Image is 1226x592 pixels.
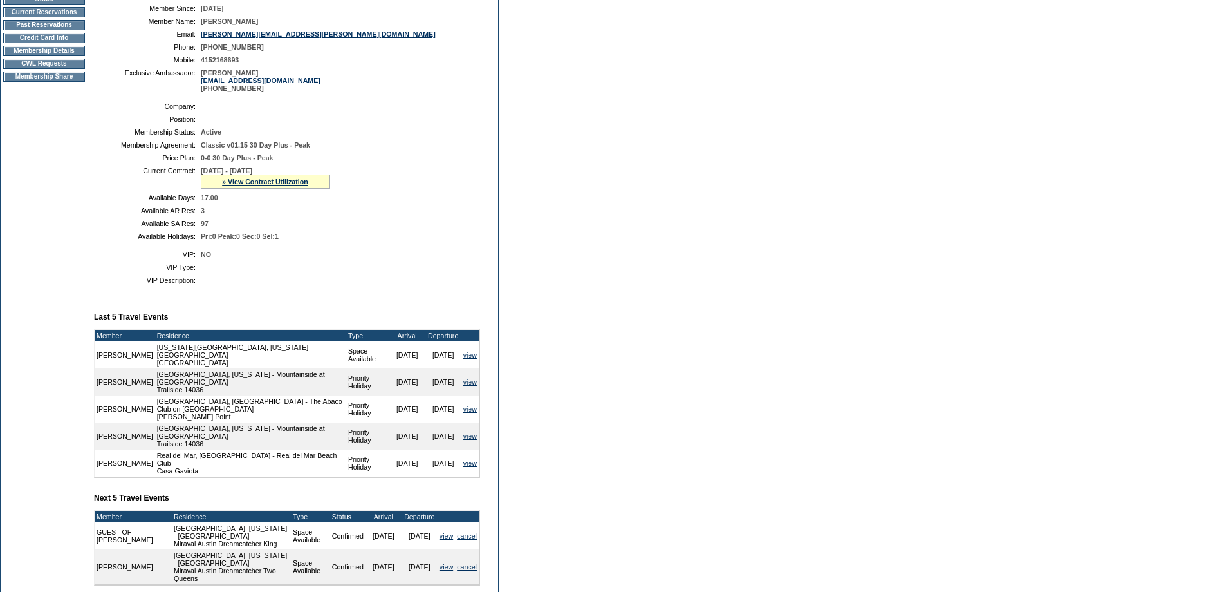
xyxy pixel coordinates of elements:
[346,450,389,477] td: Priority Holiday
[402,549,438,584] td: [DATE]
[99,56,196,64] td: Mobile:
[99,233,196,240] td: Available Holidays:
[389,330,425,341] td: Arrival
[440,532,453,540] a: view
[155,450,346,477] td: Real del Mar, [GEOGRAPHIC_DATA] - Real del Mar Beach Club Casa Gaviota
[425,423,461,450] td: [DATE]
[425,330,461,341] td: Departure
[201,56,239,64] span: 4152168693
[389,450,425,477] td: [DATE]
[366,549,402,584] td: [DATE]
[463,459,477,467] a: view
[402,522,438,549] td: [DATE]
[222,178,308,186] a: » View Contract Utilization
[346,330,389,341] td: Type
[201,251,211,258] span: NO
[425,341,461,368] td: [DATE]
[330,511,366,522] td: Status
[389,341,425,368] td: [DATE]
[3,72,85,82] td: Membership Share
[425,450,461,477] td: [DATE]
[201,167,252,175] span: [DATE] - [DATE]
[463,405,477,413] a: view
[3,59,85,69] td: CWL Requests
[3,20,85,30] td: Past Reservations
[440,563,453,571] a: view
[99,194,196,202] td: Available Days:
[201,220,209,227] span: 97
[99,115,196,123] td: Position:
[389,423,425,450] td: [DATE]
[99,17,196,25] td: Member Name:
[201,5,223,12] span: [DATE]
[330,549,366,584] td: Confirmed
[99,69,196,92] td: Exclusive Ambassador:
[99,263,196,271] td: VIP Type:
[201,30,436,38] a: [PERSON_NAME][EMAIL_ADDRESS][PERSON_NAME][DOMAIN_NAME]
[99,5,196,12] td: Member Since:
[366,511,402,522] td: Arrival
[99,43,196,51] td: Phone:
[99,154,196,162] td: Price Plan:
[99,141,196,149] td: Membership Agreement:
[95,423,155,450] td: [PERSON_NAME]
[155,368,346,396] td: [GEOGRAPHIC_DATA], [US_STATE] - Mountainside at [GEOGRAPHIC_DATA] Trailside 14036
[366,522,402,549] td: [DATE]
[201,154,274,162] span: 0-0 30 Day Plus - Peak
[172,549,291,584] td: [GEOGRAPHIC_DATA], [US_STATE] - [GEOGRAPHIC_DATA] Miraval Austin Dreamcatcher Two Queens
[457,563,477,571] a: cancel
[201,77,320,84] a: [EMAIL_ADDRESS][DOMAIN_NAME]
[99,220,196,227] td: Available SA Res:
[99,251,196,258] td: VIP:
[201,194,218,202] span: 17.00
[346,396,389,423] td: Priority Holiday
[457,532,477,540] a: cancel
[172,511,291,522] td: Residence
[346,368,389,396] td: Priority Holiday
[99,30,196,38] td: Email:
[291,511,330,522] td: Type
[95,549,168,584] td: [PERSON_NAME]
[201,128,221,136] span: Active
[172,522,291,549] td: [GEOGRAPHIC_DATA], [US_STATE] - [GEOGRAPHIC_DATA] Miraval Austin Dreamcatcher King
[201,141,310,149] span: Classic v01.15 30 Day Plus - Peak
[463,432,477,440] a: view
[201,69,320,92] span: [PERSON_NAME] [PHONE_NUMBER]
[95,368,155,396] td: [PERSON_NAME]
[95,341,155,368] td: [PERSON_NAME]
[201,17,258,25] span: [PERSON_NAME]
[99,128,196,136] td: Membership Status:
[201,207,205,215] span: 3
[3,46,85,56] td: Membership Details
[95,522,168,549] td: GUEST OF [PERSON_NAME]
[95,330,155,341] td: Member
[425,396,461,423] td: [DATE]
[99,167,196,189] td: Current Contract:
[94,312,168,321] b: Last 5 Travel Events
[95,396,155,423] td: [PERSON_NAME]
[3,7,85,17] td: Current Reservations
[402,511,438,522] td: Departure
[155,330,346,341] td: Residence
[155,423,346,450] td: [GEOGRAPHIC_DATA], [US_STATE] - Mountainside at [GEOGRAPHIC_DATA] Trailside 14036
[3,33,85,43] td: Credit Card Info
[99,207,196,215] td: Available AR Res:
[155,396,346,423] td: [GEOGRAPHIC_DATA], [GEOGRAPHIC_DATA] - The Abaco Club on [GEOGRAPHIC_DATA] [PERSON_NAME] Point
[201,43,264,51] span: [PHONE_NUMBER]
[155,341,346,368] td: [US_STATE][GEOGRAPHIC_DATA], [US_STATE][GEOGRAPHIC_DATA] [GEOGRAPHIC_DATA]
[291,522,330,549] td: Space Available
[346,423,389,450] td: Priority Holiday
[463,378,477,386] a: view
[99,102,196,110] td: Company:
[95,511,168,522] td: Member
[463,351,477,359] a: view
[94,493,169,502] b: Next 5 Travel Events
[201,233,279,240] span: Pri:0 Peak:0 Sec:0 Sel:1
[330,522,366,549] td: Confirmed
[291,549,330,584] td: Space Available
[389,396,425,423] td: [DATE]
[389,368,425,396] td: [DATE]
[95,450,155,477] td: [PERSON_NAME]
[425,368,461,396] td: [DATE]
[99,276,196,284] td: VIP Description:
